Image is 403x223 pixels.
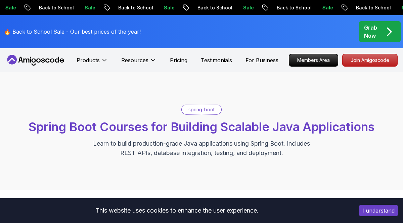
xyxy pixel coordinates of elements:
p: Learn to build production-grade Java applications using Spring Boot. Includes REST APIs, database... [89,139,314,158]
p: Resources [121,56,148,64]
a: Pricing [170,56,187,64]
button: Resources [121,56,156,70]
p: Back to School [103,4,149,11]
p: Members Area [289,54,338,66]
p: spring-boot [188,106,215,113]
p: Back to School [182,4,228,11]
div: This website uses cookies to enhance the user experience. [5,203,349,218]
p: Products [77,56,100,64]
button: Accept cookies [359,205,398,216]
p: 🔥 Back to School Sale - Our best prices of the year! [4,28,141,36]
p: Sale [307,4,329,11]
p: Back to School [262,4,307,11]
p: Sale [228,4,250,11]
span: Spring Boot Courses for Building Scalable Java Applications [29,119,374,134]
a: Testimonials [201,56,232,64]
a: Join Amigoscode [342,54,398,67]
p: Back to School [341,4,387,11]
p: Grab Now [364,24,377,40]
p: Back to School [24,4,70,11]
button: Products [77,56,108,70]
p: Join Amigoscode [343,54,397,66]
p: Sale [149,4,170,11]
a: Members Area [289,54,338,67]
p: Sale [70,4,91,11]
a: For Business [245,56,278,64]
